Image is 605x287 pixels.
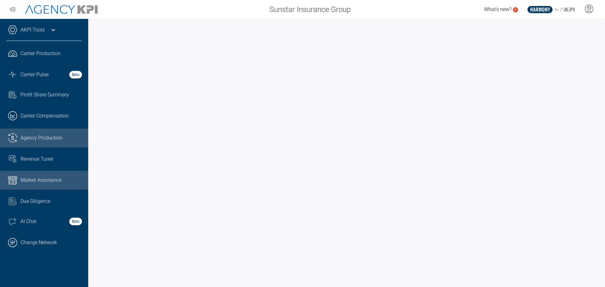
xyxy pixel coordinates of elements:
span: Revenue Tuner [20,155,53,163]
span: Sunstar Insurance Group [269,4,351,15]
span: Market Assistance [20,176,61,184]
text: 5 [515,8,516,11]
span: What's new? [484,6,511,12]
span: AI Chat [20,218,37,225]
strong: Beta [69,218,82,225]
span: Carrier Compensation [20,112,69,120]
a: AKPI Tools [20,26,45,34]
span: Carrier Pulse [20,71,49,78]
span: Due Diligence [20,198,50,205]
strong: Beta [69,71,82,78]
img: AgencyKPI [25,5,98,14]
span: Profit Share Summary [20,91,69,99]
a: 5 [513,7,518,12]
span: Carrier Production [20,50,60,57]
span: Agency Production [20,134,62,142]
